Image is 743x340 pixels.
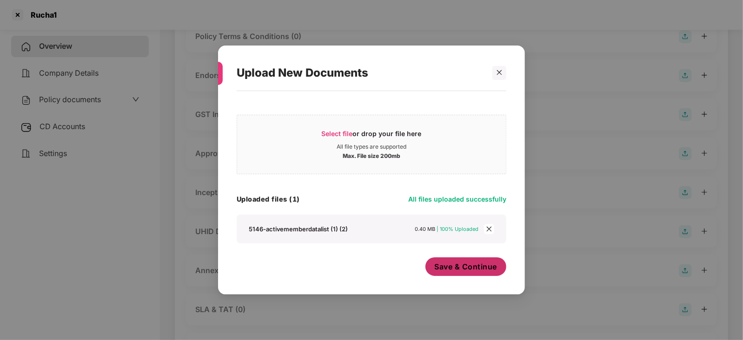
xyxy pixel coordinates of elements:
[437,226,479,232] span: | 100% Uploaded
[415,226,436,232] span: 0.40 MB
[425,257,507,276] button: Save & Continue
[496,69,503,76] span: close
[237,122,506,167] span: Select fileor drop your file hereAll file types are supportedMax. File size 200mb
[435,262,498,272] span: Save & Continue
[343,150,400,160] div: Max. File size 200mb
[237,55,484,91] div: Upload New Documents
[322,130,353,137] span: Select file
[249,225,348,233] div: 5146-activememberdatalist (1) (2)
[337,143,406,150] div: All file types are supported
[322,129,422,143] div: or drop your file here
[408,195,506,203] span: All files uploaded successfully
[237,195,300,204] h4: Uploaded files (1)
[484,224,494,234] span: close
